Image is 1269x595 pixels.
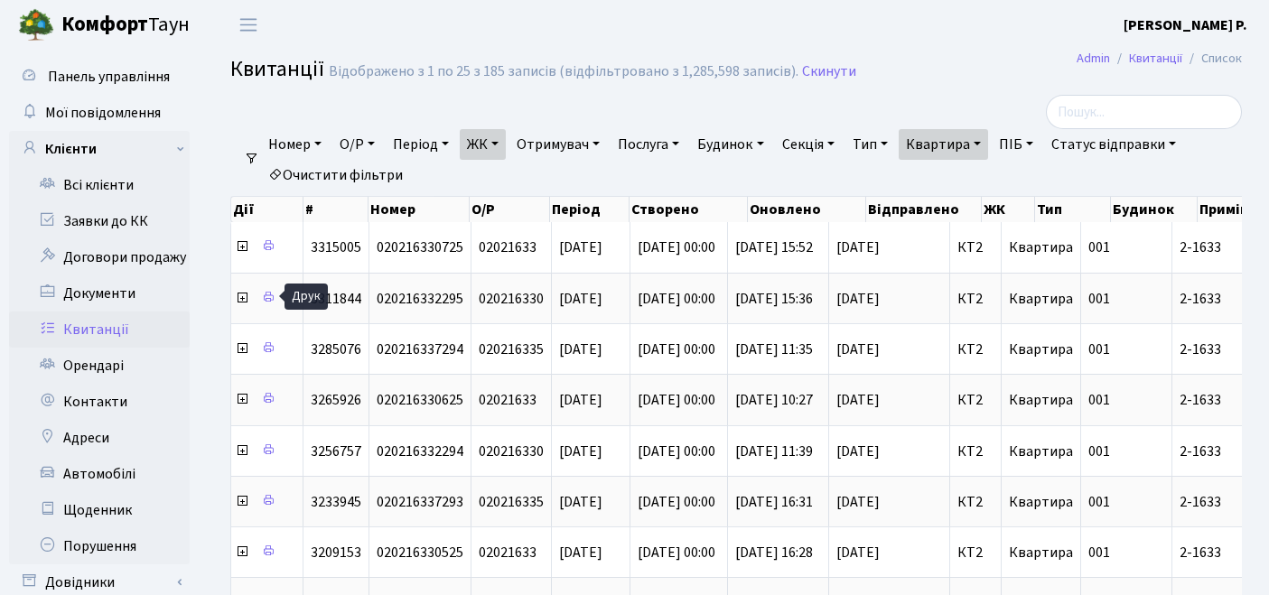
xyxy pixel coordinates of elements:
[470,197,549,222] th: О/Р
[802,63,856,80] a: Скинути
[1088,442,1110,461] span: 001
[1124,14,1247,36] a: [PERSON_NAME] Р.
[1129,49,1182,68] a: Квитанції
[1009,442,1073,461] span: Квартира
[311,289,361,309] span: 3311844
[377,492,463,512] span: 020216337293
[735,289,813,309] span: [DATE] 15:36
[61,10,190,41] span: Таун
[866,197,981,222] th: Відправлено
[311,339,361,359] span: 3285076
[9,384,190,420] a: Контакти
[638,237,715,257] span: [DATE] 00:00
[550,197,630,222] th: Період
[377,237,463,257] span: 020216330725
[479,289,544,309] span: 020216330
[9,348,190,384] a: Орендарі
[48,67,170,87] span: Панель управління
[9,492,190,528] a: Щоденник
[735,492,813,512] span: [DATE] 16:31
[957,444,994,459] span: КТ2
[509,129,607,160] a: Отримувач
[638,543,715,562] span: [DATE] 00:00
[226,10,271,40] button: Переключити навігацію
[61,10,148,39] b: Комфорт
[735,339,813,359] span: [DATE] 11:35
[45,103,161,123] span: Мої повідомлення
[9,239,190,275] a: Договори продажу
[836,240,942,255] span: [DATE]
[775,129,842,160] a: Секція
[559,492,602,512] span: [DATE]
[1009,237,1073,257] span: Квартира
[836,545,942,560] span: [DATE]
[479,237,537,257] span: 02021633
[377,543,463,562] span: 020216330525
[748,197,866,222] th: Оновлено
[1035,197,1111,222] th: Тип
[1124,15,1247,35] b: [PERSON_NAME] Р.
[1182,49,1242,69] li: Список
[377,289,463,309] span: 020216332295
[1046,95,1242,129] input: Пошук...
[559,442,602,461] span: [DATE]
[638,289,715,309] span: [DATE] 00:00
[559,390,602,410] span: [DATE]
[377,442,463,461] span: 020216332294
[899,129,988,160] a: Квартира
[559,289,602,309] span: [DATE]
[1050,40,1269,78] nav: breadcrumb
[957,342,994,357] span: КТ2
[957,545,994,560] span: КТ2
[479,390,537,410] span: 02021633
[479,339,544,359] span: 020216335
[9,528,190,564] a: Порушення
[303,197,369,222] th: #
[1088,543,1110,562] span: 001
[957,240,994,255] span: КТ2
[329,63,798,80] div: Відображено з 1 по 25 з 185 записів (відфільтровано з 1,285,598 записів).
[559,543,602,562] span: [DATE]
[285,284,328,310] div: Друк
[18,7,54,43] img: logo.png
[638,390,715,410] span: [DATE] 00:00
[386,129,456,160] a: Період
[735,237,813,257] span: [DATE] 15:52
[261,160,410,191] a: Очистити фільтри
[9,456,190,492] a: Автомобілі
[311,237,361,257] span: 3315005
[9,167,190,203] a: Всі клієнти
[9,95,190,131] a: Мої повідомлення
[1009,543,1073,562] span: Квартира
[460,129,506,160] a: ЖК
[1009,289,1073,309] span: Квартира
[1088,390,1110,410] span: 001
[369,197,470,222] th: Номер
[836,444,942,459] span: [DATE]
[479,442,544,461] span: 020216330
[9,59,190,95] a: Панель управління
[1088,237,1110,257] span: 001
[311,442,361,461] span: 3256757
[1077,49,1110,68] a: Admin
[230,53,324,85] span: Квитанції
[845,129,895,160] a: Тип
[735,390,813,410] span: [DATE] 10:27
[377,390,463,410] span: 020216330625
[836,292,942,306] span: [DATE]
[735,543,813,562] span: [DATE] 16:28
[1088,492,1110,512] span: 001
[836,342,942,357] span: [DATE]
[311,492,361,512] span: 3233945
[1044,129,1183,160] a: Статус відправки
[559,237,602,257] span: [DATE]
[735,442,813,461] span: [DATE] 11:39
[638,492,715,512] span: [DATE] 00:00
[638,442,715,461] span: [DATE] 00:00
[992,129,1040,160] a: ПІБ
[836,495,942,509] span: [DATE]
[261,129,329,160] a: Номер
[9,131,190,167] a: Клієнти
[559,339,602,359] span: [DATE]
[1009,390,1073,410] span: Квартира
